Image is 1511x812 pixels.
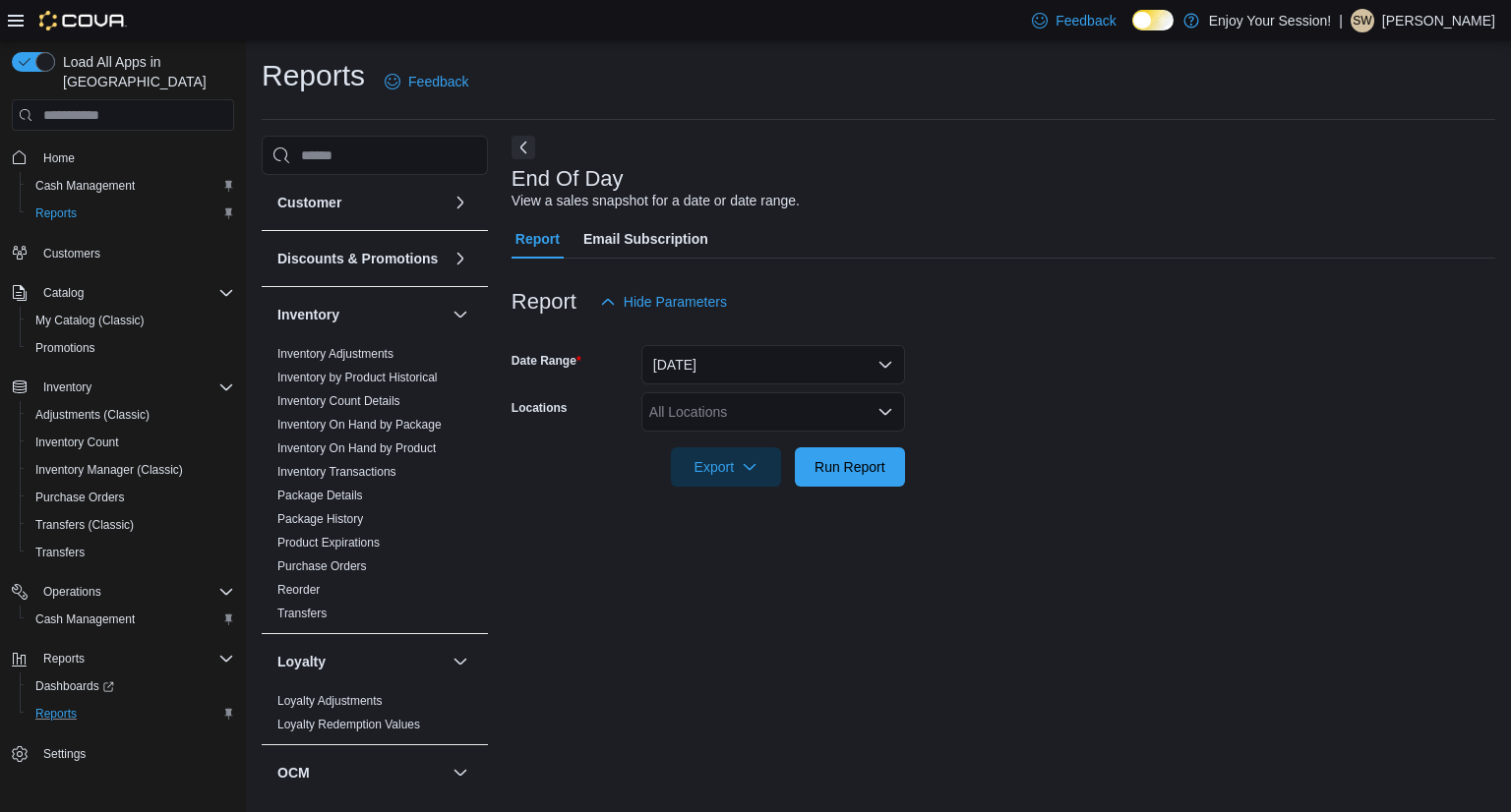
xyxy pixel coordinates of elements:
span: Hide Parameters [624,292,727,312]
button: Operations [35,580,109,604]
span: SW [1353,9,1371,32]
h3: Discounts & Promotions [277,249,438,268]
input: Dark Mode [1132,10,1174,30]
h3: Report [512,290,576,314]
span: Promotions [28,336,234,360]
button: Reports [20,700,242,727]
span: Cash Management [28,174,234,198]
span: Transfers (Classic) [28,513,234,537]
span: Feedback [408,72,468,91]
button: Inventory [35,376,99,399]
a: Reports [28,702,85,725]
h1: Reports [262,56,365,95]
span: Inventory by Product Historical [277,370,438,385]
span: Inventory On Hand by Product [277,440,436,456]
span: Inventory Count Details [277,393,400,409]
h3: Customer [277,193,341,212]
button: Operations [4,578,242,606]
button: Home [4,143,242,171]
span: Transfers (Classic) [35,517,134,533]
button: Inventory Count [20,429,242,456]
a: Cash Management [28,608,143,631]
a: Inventory Adjustments [277,347,393,361]
a: Purchase Orders [28,486,133,509]
span: Catalog [43,285,84,301]
img: Cova [39,11,127,30]
span: Promotions [35,340,95,356]
span: Run Report [815,457,885,477]
a: Dashboards [28,674,122,698]
button: Inventory Manager (Classic) [20,456,242,484]
button: OCM [449,761,472,784]
span: Reorder [277,582,320,598]
span: Inventory [43,379,91,395]
span: Customers [35,241,234,265]
span: Loyalty Redemption Values [277,717,420,732]
span: Purchase Orders [277,558,367,574]
span: Dark Mode [1132,30,1133,31]
button: Purchase Orders [20,484,242,511]
button: [DATE] [641,345,905,384]
span: Load All Apps in [GEOGRAPHIC_DATA] [55,52,234,91]
button: OCM [277,763,445,783]
a: Cash Management [28,174,143,198]
a: Inventory Count Details [277,394,400,408]
span: Export [683,447,769,487]
span: Email Subscription [583,219,708,259]
button: Transfers [20,539,242,566]
button: Reports [35,647,92,670]
h3: Inventory [277,305,339,324]
button: Transfers (Classic) [20,511,242,539]
button: Reports [20,200,242,227]
span: Purchase Orders [35,490,125,505]
span: Inventory Manager (Classic) [28,458,234,482]
a: Inventory On Hand by Product [277,441,436,455]
span: Reports [28,702,234,725]
button: Export [671,447,781,487]
span: Cash Management [35,611,135,627]
span: Reports [43,651,85,667]
button: Promotions [20,334,242,362]
p: | [1339,9,1343,32]
span: Home [35,145,234,169]
span: Dashboards [28,674,234,698]
span: My Catalog (Classic) [35,313,145,328]
span: My Catalog (Classic) [28,309,234,332]
button: Customer [449,191,472,214]
span: Inventory On Hand by Package [277,417,442,433]
a: Feedback [1024,1,1123,40]
span: Package Details [277,488,363,503]
span: Reports [35,205,77,221]
a: Loyalty Redemption Values [277,718,420,731]
a: Package Details [277,489,363,502]
button: Cash Management [20,606,242,633]
p: Enjoy Your Session! [1209,9,1332,32]
span: Loyalty Adjustments [277,693,383,709]
a: Transfers (Classic) [28,513,142,537]
a: Inventory On Hand by Package [277,418,442,432]
a: Reports [28,202,85,225]
span: Operations [43,584,101,600]
span: Transfers [28,541,234,564]
a: Feedback [377,62,476,101]
div: Inventory [262,342,488,633]
button: Open list of options [877,404,893,420]
a: Transfers [28,541,92,564]
span: Inventory Count [28,431,234,454]
a: Inventory Count [28,431,127,454]
button: Settings [4,739,242,768]
span: Adjustments (Classic) [28,403,234,427]
span: Product Expirations [277,535,380,551]
button: Discounts & Promotions [449,247,472,270]
button: Inventory [449,303,472,326]
button: Adjustments (Classic) [20,401,242,429]
span: Reports [28,202,234,225]
a: Package History [277,512,363,526]
a: Dashboards [20,672,242,700]
span: Package History [277,511,363,527]
span: Reports [35,706,77,722]
button: Catalog [35,281,91,305]
span: Feedback [1056,11,1116,30]
button: Reports [4,645,242,672]
button: Hide Parameters [592,282,735,321]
